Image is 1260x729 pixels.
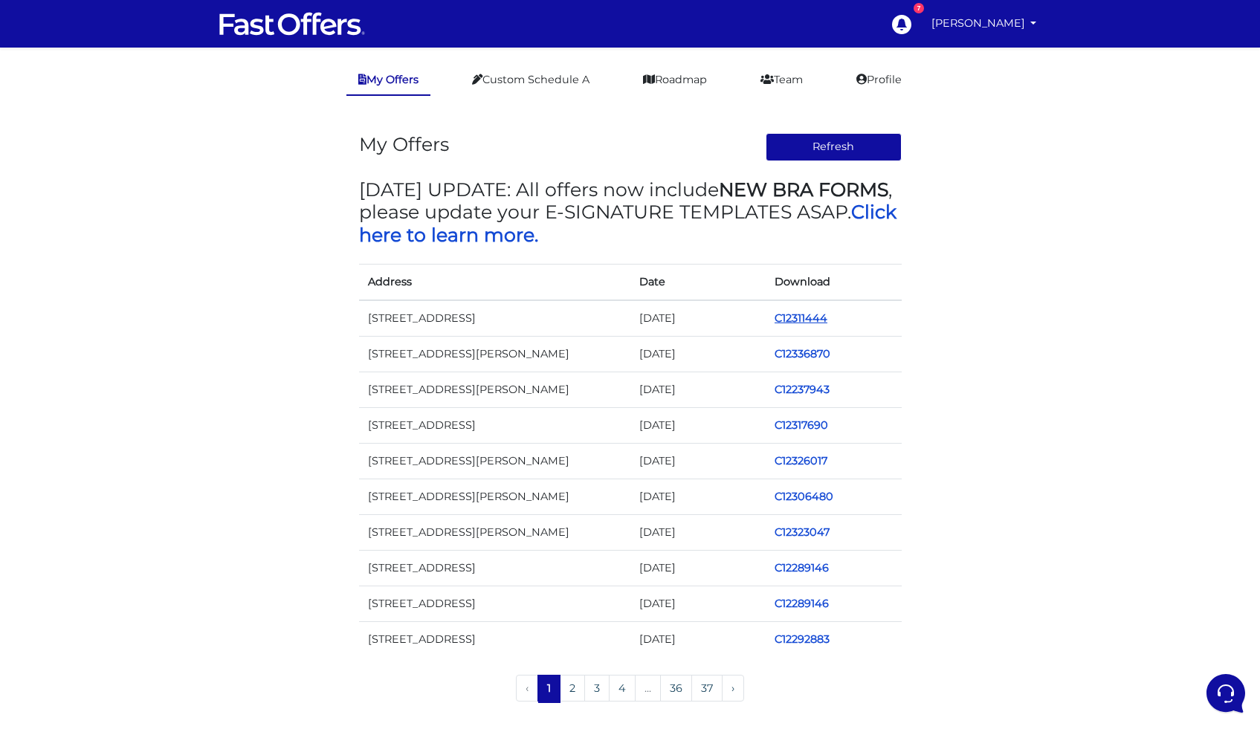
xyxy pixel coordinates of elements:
a: 7 [884,7,918,41]
th: Download [766,264,902,300]
td: [STREET_ADDRESS][PERSON_NAME] [359,479,630,515]
td: [STREET_ADDRESS][PERSON_NAME] [359,372,630,407]
a: 36 [660,675,692,702]
a: Next » [722,675,744,702]
th: Date [630,264,766,300]
a: 37 [691,675,723,702]
a: See all [240,83,274,95]
a: Team [749,65,815,94]
span: Your Conversations [24,83,120,95]
td: [STREET_ADDRESS] [359,551,630,586]
td: [DATE] [630,443,766,479]
a: Open Help Center [185,208,274,220]
td: [DATE] [630,586,766,622]
a: C12292883 [775,632,830,646]
a: C12323047 [775,525,830,539]
a: C12326017 [775,454,827,467]
p: Home [45,498,70,511]
iframe: Customerly Messenger Launcher [1204,671,1248,716]
button: Messages [103,477,195,511]
td: [DATE] [630,622,766,658]
img: dark [24,107,54,137]
button: Help [194,477,285,511]
th: Address [359,264,630,300]
a: C12289146 [775,597,829,610]
a: Roadmap [631,65,719,94]
span: Find an Answer [24,208,101,220]
a: Click here to learn more. [359,201,896,245]
td: [DATE] [630,407,766,443]
a: [PERSON_NAME] [925,9,1043,38]
td: [DATE] [630,479,766,515]
a: 4 [609,675,636,702]
span: Start a Conversation [107,158,208,169]
a: C12317690 [775,418,828,432]
td: [STREET_ADDRESS] [359,300,630,337]
td: [DATE] [630,300,766,337]
a: Custom Schedule A [460,65,601,94]
img: dark [48,107,77,137]
button: Start a Conversation [24,149,274,178]
td: [STREET_ADDRESS] [359,622,630,658]
h3: [DATE] UPDATE: All offers now include , please update your E-SIGNATURE TEMPLATES ASAP. [359,178,902,246]
td: [DATE] [630,515,766,551]
a: Profile [844,65,914,94]
a: C12237943 [775,383,830,396]
a: 2 [560,675,585,702]
a: My Offers [346,65,430,96]
a: C12311444 [775,311,827,325]
strong: NEW BRA FORMS [719,178,888,201]
a: C12336870 [775,347,830,360]
button: Home [12,477,103,511]
td: [STREET_ADDRESS] [359,407,630,443]
li: « Previous [516,675,538,703]
td: [STREET_ADDRESS][PERSON_NAME] [359,443,630,479]
td: [DATE] [630,336,766,372]
h2: Hello [PERSON_NAME] 👋 [12,12,250,59]
span: 1 [537,675,560,702]
td: [STREET_ADDRESS][PERSON_NAME] [359,515,630,551]
p: Messages [128,498,170,511]
td: [STREET_ADDRESS] [359,586,630,622]
h3: My Offers [359,133,449,155]
a: 3 [584,675,610,702]
button: Refresh [766,133,902,161]
p: Help [230,498,250,511]
td: [STREET_ADDRESS][PERSON_NAME] [359,336,630,372]
a: C12289146 [775,561,829,574]
div: 7 [914,3,924,13]
input: Search for an Article... [33,240,243,255]
td: [DATE] [630,372,766,407]
td: [DATE] [630,551,766,586]
a: C12306480 [775,490,833,503]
